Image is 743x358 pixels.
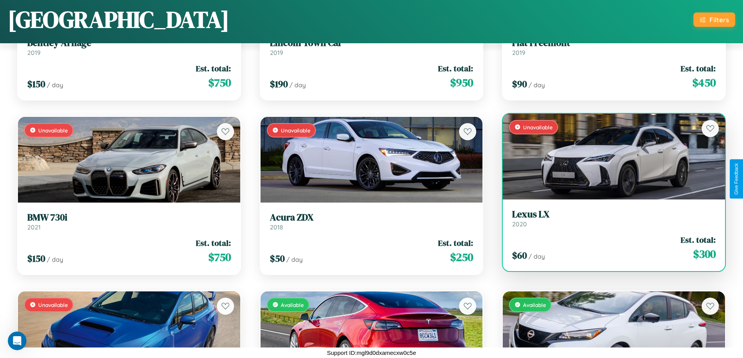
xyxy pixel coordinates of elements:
[208,249,231,265] span: $ 750
[27,37,231,56] a: Bentley Arnage2019
[512,209,716,220] h3: Lexus LX
[512,78,527,90] span: $ 90
[286,256,303,263] span: / day
[512,37,716,56] a: Fiat Freemont2019
[270,49,283,56] span: 2019
[693,246,716,262] span: $ 300
[270,252,285,265] span: $ 50
[512,220,527,228] span: 2020
[208,75,231,90] span: $ 750
[450,249,473,265] span: $ 250
[693,12,735,27] button: Filters
[523,302,546,308] span: Available
[681,63,716,74] span: Est. total:
[528,81,545,89] span: / day
[196,63,231,74] span: Est. total:
[512,209,716,228] a: Lexus LX2020
[27,37,231,49] h3: Bentley Arnage
[8,4,229,35] h1: [GEOGRAPHIC_DATA]
[38,127,68,134] span: Unavailable
[512,49,525,56] span: 2019
[27,78,45,90] span: $ 150
[27,49,41,56] span: 2019
[270,223,283,231] span: 2018
[289,81,306,89] span: / day
[734,163,739,195] div: Give Feedback
[281,127,310,134] span: Unavailable
[438,237,473,249] span: Est. total:
[47,256,63,263] span: / day
[270,212,473,223] h3: Acura ZDX
[528,252,545,260] span: / day
[8,332,27,350] iframe: Intercom live chat
[27,212,231,223] h3: BMW 730i
[270,212,473,231] a: Acura ZDX2018
[47,81,63,89] span: / day
[270,37,473,49] h3: Lincoln Town Car
[281,302,304,308] span: Available
[27,223,41,231] span: 2021
[27,252,45,265] span: $ 150
[196,237,231,249] span: Est. total:
[523,124,553,131] span: Unavailable
[692,75,716,90] span: $ 450
[450,75,473,90] span: $ 950
[27,212,231,231] a: BMW 730i2021
[681,234,716,245] span: Est. total:
[327,347,416,358] p: Support ID: mgl9d0dxamecxw0c5e
[512,37,716,49] h3: Fiat Freemont
[709,16,729,24] div: Filters
[38,302,68,308] span: Unavailable
[270,37,473,56] a: Lincoln Town Car2019
[438,63,473,74] span: Est. total:
[270,78,288,90] span: $ 190
[512,249,527,262] span: $ 60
